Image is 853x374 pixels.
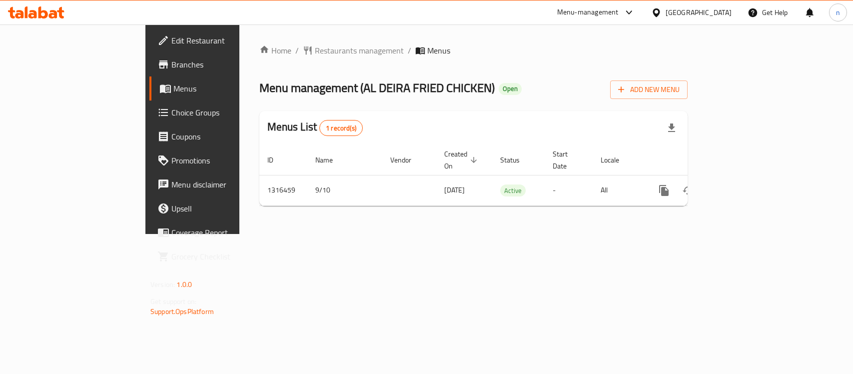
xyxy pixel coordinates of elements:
td: 9/10 [307,175,382,205]
span: 1.0.0 [176,278,192,291]
span: n [836,7,840,18]
span: Name [315,154,346,166]
span: Menus [173,82,280,94]
span: Restaurants management [315,44,404,56]
table: enhanced table [259,145,756,206]
h2: Menus List [267,119,363,136]
span: Menu disclaimer [171,178,280,190]
span: Created On [444,148,480,172]
li: / [295,44,299,56]
a: Coverage Report [149,220,288,244]
a: Branches [149,52,288,76]
span: 1 record(s) [320,123,362,133]
a: Edit Restaurant [149,28,288,52]
span: Status [500,154,533,166]
div: Total records count [319,120,363,136]
span: Coupons [171,130,280,142]
a: Coupons [149,124,288,148]
button: more [652,178,676,202]
div: Open [499,83,522,95]
div: Menu-management [557,6,619,18]
a: Menus [149,76,288,100]
span: Promotions [171,154,280,166]
button: Change Status [676,178,700,202]
th: Actions [644,145,756,175]
a: Menu disclaimer [149,172,288,196]
a: Support.OpsPlatform [150,305,214,318]
span: [DATE] [444,183,465,196]
span: Locale [601,154,632,166]
a: Promotions [149,148,288,172]
span: Grocery Checklist [171,250,280,262]
td: - [545,175,593,205]
span: Menu management ( AL DEIRA FRIED CHICKEN ) [259,76,495,99]
span: Edit Restaurant [171,34,280,46]
button: Add New Menu [610,80,688,99]
a: Restaurants management [303,44,404,56]
span: Upsell [171,202,280,214]
nav: breadcrumb [259,44,688,56]
span: Version: [150,278,175,291]
a: Grocery Checklist [149,244,288,268]
span: Menus [427,44,450,56]
span: Get support on: [150,295,196,308]
span: Coverage Report [171,226,280,238]
div: Export file [660,116,684,140]
a: Upsell [149,196,288,220]
div: [GEOGRAPHIC_DATA] [666,7,732,18]
td: All [593,175,644,205]
span: Choice Groups [171,106,280,118]
div: Active [500,184,526,196]
span: Branches [171,58,280,70]
span: Vendor [390,154,424,166]
span: Open [499,84,522,93]
span: ID [267,154,286,166]
a: Choice Groups [149,100,288,124]
span: Add New Menu [618,83,680,96]
li: / [408,44,411,56]
span: Start Date [553,148,581,172]
span: Active [500,185,526,196]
